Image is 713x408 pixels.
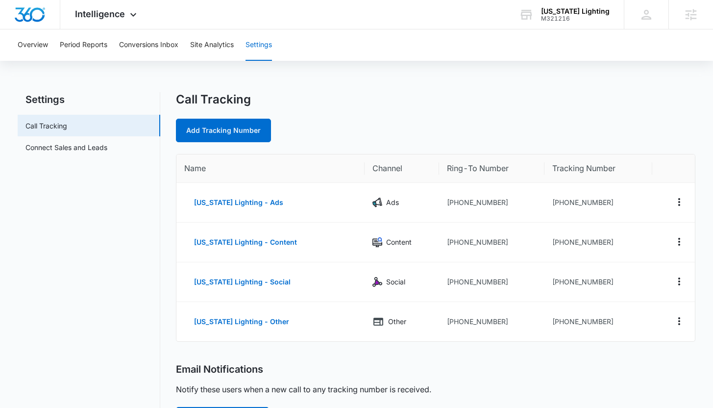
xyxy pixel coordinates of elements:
[671,234,687,250] button: Actions
[25,142,107,153] a: Connect Sales and Leads
[25,121,67,131] a: Call Tracking
[184,191,293,214] button: [US_STATE] Lighting - Ads
[18,92,160,107] h2: Settings
[544,183,652,223] td: [PHONE_NUMBER]
[671,274,687,289] button: Actions
[544,154,652,183] th: Tracking Number
[372,237,382,247] img: Content
[372,198,382,207] img: Ads
[439,183,544,223] td: [PHONE_NUMBER]
[544,223,652,262] td: [PHONE_NUMBER]
[184,230,307,254] button: [US_STATE] Lighting - Content
[386,197,399,208] p: Ads
[176,363,263,376] h2: Email Notifications
[541,7,610,15] div: account name
[60,29,107,61] button: Period Reports
[544,262,652,302] td: [PHONE_NUMBER]
[176,92,251,107] h1: Call Tracking
[75,9,125,19] span: Intelligence
[365,154,439,183] th: Channel
[671,194,687,210] button: Actions
[18,29,48,61] button: Overview
[119,29,178,61] button: Conversions Inbox
[439,262,544,302] td: [PHONE_NUMBER]
[176,383,431,395] p: Notify these users when a new call to any tracking number is received.
[541,15,610,22] div: account id
[671,313,687,329] button: Actions
[184,270,300,294] button: [US_STATE] Lighting - Social
[372,277,382,287] img: Social
[544,302,652,341] td: [PHONE_NUMBER]
[184,310,299,333] button: [US_STATE] Lighting - Other
[176,154,365,183] th: Name
[246,29,272,61] button: Settings
[190,29,234,61] button: Site Analytics
[176,119,271,142] a: Add Tracking Number
[388,316,406,327] p: Other
[439,223,544,262] td: [PHONE_NUMBER]
[439,302,544,341] td: [PHONE_NUMBER]
[386,237,412,248] p: Content
[439,154,544,183] th: Ring-To Number
[386,277,405,287] p: Social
